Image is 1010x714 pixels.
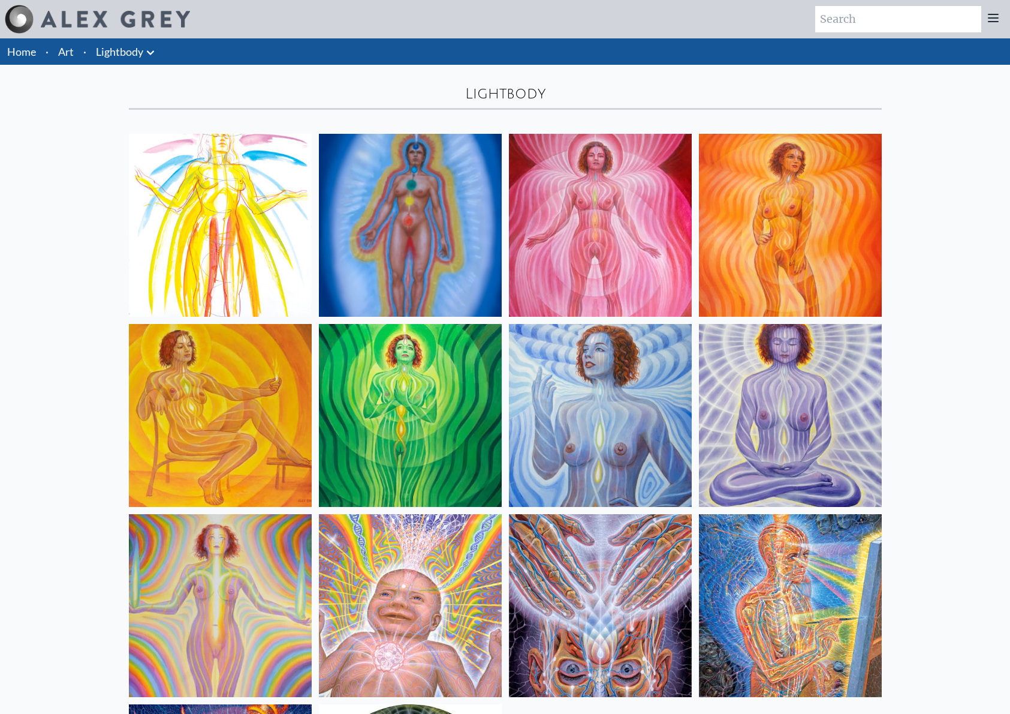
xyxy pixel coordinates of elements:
a: Home [7,45,36,58]
div: Lightbody [129,84,882,103]
a: Lightbody [96,43,143,60]
img: Lightbody 2, 2021 [699,134,882,317]
li: · [79,38,91,65]
img: Lightbody 7, 2021 [129,514,312,697]
input: Search [815,6,981,32]
li: · [41,38,53,65]
img: Lightbody 4, 2021 [319,324,502,507]
img: Lightbody 1, 2021 [509,134,692,317]
img: Human Energy Field Panel I [319,134,502,317]
a: Art [58,43,74,60]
